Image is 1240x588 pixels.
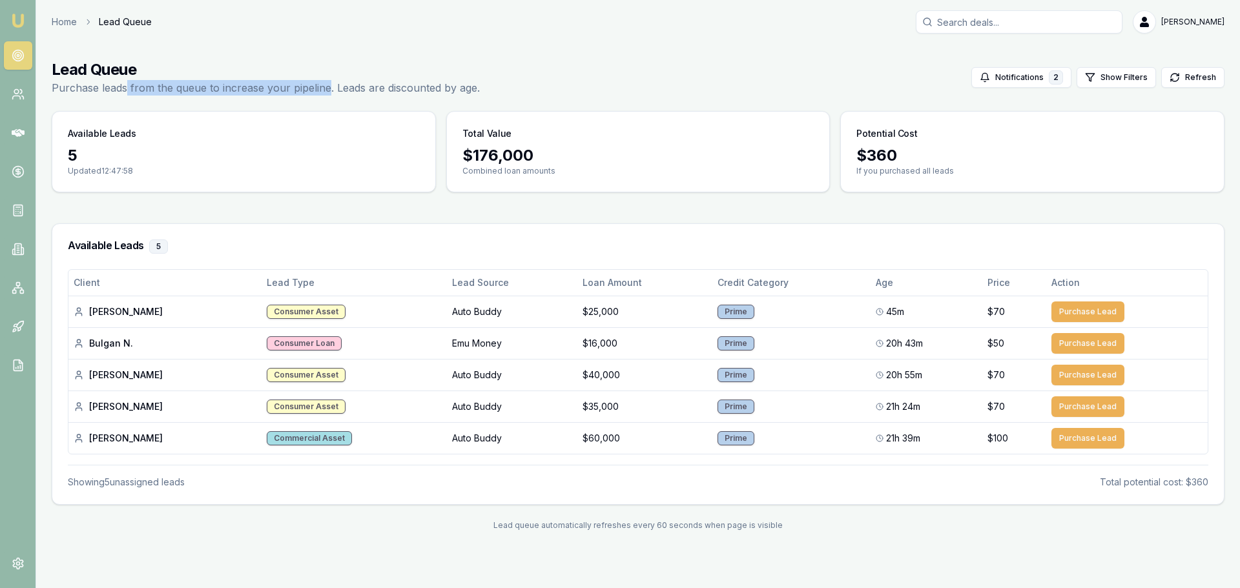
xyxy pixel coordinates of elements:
[447,270,577,296] th: Lead Source
[856,166,1208,176] p: If you purchased all leads
[1051,396,1124,417] button: Purchase Lead
[718,368,754,382] div: Prime
[856,127,917,140] h3: Potential Cost
[577,359,713,390] td: $40,000
[987,305,1005,318] span: $70
[1049,70,1063,85] div: 2
[68,145,420,166] div: 5
[74,305,256,318] div: [PERSON_NAME]
[886,369,922,381] span: 20h 55m
[886,400,920,413] span: 21h 24m
[1100,476,1208,489] div: Total potential cost: $360
[871,270,982,296] th: Age
[68,166,420,176] p: Updated 12:47:58
[577,327,713,359] td: $16,000
[68,239,1208,254] h3: Available Leads
[718,336,754,350] div: Prime
[462,127,512,140] h3: Total Value
[447,390,577,422] td: Auto Buddy
[856,145,1208,166] div: $ 360
[886,337,923,350] span: 20h 43m
[916,10,1122,34] input: Search deals
[267,368,346,382] div: Consumer Asset
[712,270,871,296] th: Credit Category
[68,270,262,296] th: Client
[447,359,577,390] td: Auto Buddy
[52,15,152,28] nav: breadcrumb
[267,336,342,350] div: Consumer Loan
[1161,67,1224,88] button: Refresh
[987,369,1005,381] span: $70
[10,13,26,28] img: emu-icon-u.png
[462,145,814,166] div: $ 176,000
[577,270,713,296] th: Loan Amount
[447,296,577,327] td: Auto Buddy
[718,400,754,414] div: Prime
[52,80,480,96] p: Purchase leads from the queue to increase your pipeline. Leads are discounted by age.
[52,59,480,80] h1: Lead Queue
[462,166,814,176] p: Combined loan amounts
[1051,428,1124,449] button: Purchase Lead
[718,305,754,319] div: Prime
[267,400,346,414] div: Consumer Asset
[52,520,1224,531] div: Lead queue automatically refreshes every 60 seconds when page is visible
[149,239,168,254] div: 5
[577,422,713,454] td: $60,000
[577,390,713,422] td: $35,000
[1051,365,1124,385] button: Purchase Lead
[1161,17,1224,27] span: [PERSON_NAME]
[1051,333,1124,354] button: Purchase Lead
[577,296,713,327] td: $25,000
[68,127,136,140] h3: Available Leads
[267,305,346,319] div: Consumer Asset
[74,369,256,381] div: [PERSON_NAME]
[982,270,1046,296] th: Price
[987,400,1005,413] span: $70
[99,15,152,28] span: Lead Queue
[68,476,185,489] div: Showing 5 unassigned lead s
[52,15,77,28] a: Home
[971,67,1071,88] button: Notifications2
[74,432,256,445] div: [PERSON_NAME]
[718,431,754,445] div: Prime
[987,432,1008,445] span: $100
[1051,301,1124,322] button: Purchase Lead
[447,327,577,359] td: Emu Money
[262,270,447,296] th: Lead Type
[267,431,352,445] div: Commercial Asset
[886,432,920,445] span: 21h 39m
[447,422,577,454] td: Auto Buddy
[74,337,256,350] div: Bulgan N.
[886,305,904,318] span: 45m
[1046,270,1208,296] th: Action
[1077,67,1156,88] button: Show Filters
[74,400,256,413] div: [PERSON_NAME]
[987,337,1004,350] span: $50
